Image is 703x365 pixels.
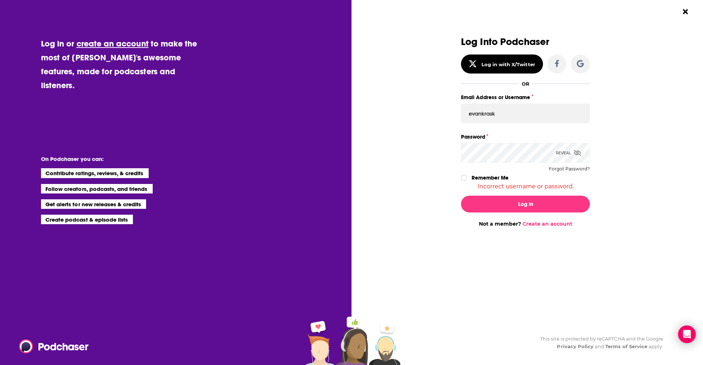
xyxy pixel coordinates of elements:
[605,343,647,349] a: Terms of Service
[461,196,590,212] button: Log In
[522,221,572,227] a: Create an account
[461,132,590,142] label: Password
[41,168,149,178] li: Contribute ratings, reviews, & credits
[461,183,590,190] div: Incorrect username or password.
[41,184,153,193] li: Follow creators, podcasts, and friends
[41,199,146,209] li: Get alerts for new releases & credits
[41,215,133,224] li: Create podcast & episode lists
[19,339,83,353] a: Podchaser - Follow, Share and Rate Podcasts
[461,37,590,47] h3: Log Into Podchaser
[461,93,590,102] label: Email Address or Username
[678,326,696,343] div: Open Intercom Messenger
[522,81,529,87] div: OR
[556,143,581,163] div: Reveal
[461,104,590,123] input: Email Address or Username
[461,221,590,227] div: Not a member?
[41,155,187,162] li: On Podchaser you can:
[481,61,535,67] div: Log in with X/Twitter
[557,343,594,349] a: Privacy Policy
[472,173,509,182] label: Remember Me
[461,54,543,74] button: Log in with X/Twitter
[19,339,89,353] img: Podchaser - Follow, Share and Rate Podcasts
[549,166,590,172] button: Forgot Password?
[534,335,663,350] div: This site is protected by reCAPTCHA and the Google and apply.
[77,38,149,49] a: create an account
[678,5,692,19] button: Close Button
